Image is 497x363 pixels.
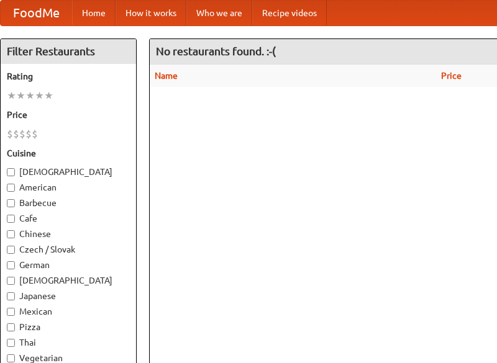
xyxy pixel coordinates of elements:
a: Who we are [186,1,252,25]
input: [DEMOGRAPHIC_DATA] [7,277,15,285]
input: [DEMOGRAPHIC_DATA] [7,168,15,176]
a: Recipe videos [252,1,327,25]
a: FoodMe [1,1,72,25]
li: $ [7,127,13,141]
label: Barbecue [7,197,130,209]
label: Pizza [7,321,130,333]
ng-pluralize: No restaurants found. :-( [156,45,276,57]
input: Pizza [7,323,15,331]
li: $ [25,127,32,141]
label: American [7,181,130,194]
input: Japanese [7,292,15,300]
a: Home [72,1,116,25]
li: ★ [44,89,53,102]
label: [DEMOGRAPHIC_DATA] [7,274,130,287]
li: ★ [7,89,16,102]
a: How it works [116,1,186,25]
li: ★ [16,89,25,102]
input: Thai [7,339,15,347]
label: Cafe [7,212,130,225]
input: Mexican [7,308,15,316]
input: Cafe [7,215,15,223]
label: Thai [7,336,130,349]
a: Price [441,71,462,81]
a: Name [155,71,178,81]
h5: Cuisine [7,147,130,159]
input: Barbecue [7,199,15,207]
label: [DEMOGRAPHIC_DATA] [7,166,130,178]
label: Japanese [7,290,130,302]
h5: Price [7,109,130,121]
input: Czech / Slovak [7,246,15,254]
h5: Rating [7,70,130,83]
h4: Filter Restaurants [1,39,136,64]
input: American [7,184,15,192]
li: ★ [25,89,35,102]
label: Mexican [7,305,130,318]
li: $ [13,127,19,141]
label: Czech / Slovak [7,243,130,256]
label: Chinese [7,228,130,240]
li: ★ [35,89,44,102]
input: Chinese [7,230,15,238]
li: $ [19,127,25,141]
li: $ [32,127,38,141]
input: German [7,261,15,269]
input: Vegetarian [7,354,15,362]
label: German [7,259,130,271]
